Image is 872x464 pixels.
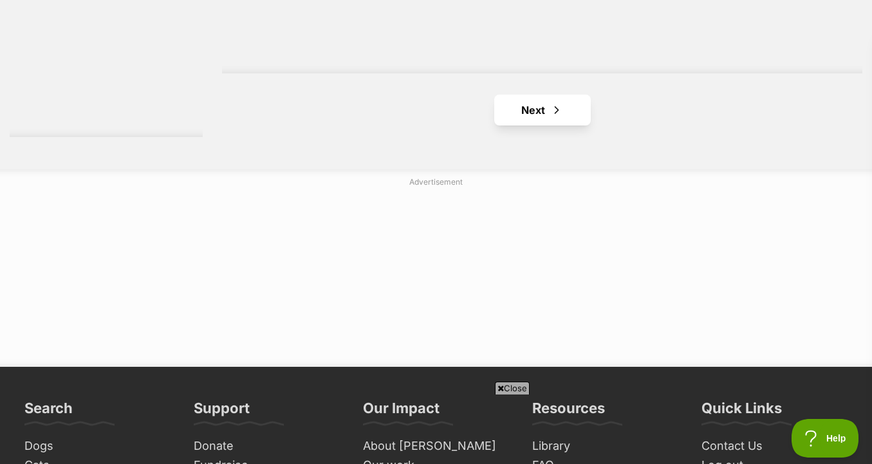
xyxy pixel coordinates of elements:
h3: Quick Links [701,399,782,425]
a: Donate [189,436,345,456]
h3: Support [194,399,250,425]
a: Contact Us [696,436,853,456]
nav: Pagination [222,95,862,125]
iframe: Help Scout Beacon - Open [792,419,859,458]
iframe: Advertisement [202,400,671,458]
h3: Search [24,399,73,425]
span: Close [495,382,530,394]
iframe: Advertisement [124,193,748,354]
a: Next page [494,95,591,125]
a: Dogs [19,436,176,456]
